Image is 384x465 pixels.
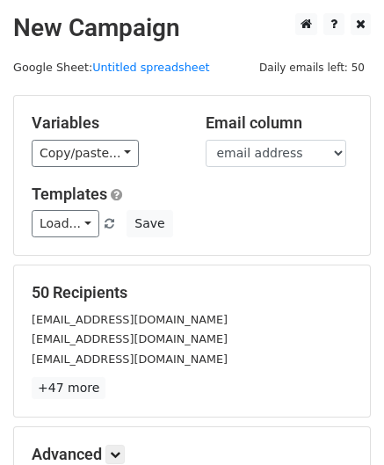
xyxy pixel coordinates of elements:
h5: Variables [32,113,179,133]
h2: New Campaign [13,13,371,43]
h5: 50 Recipients [32,283,352,302]
a: Copy/paste... [32,140,139,167]
button: Save [127,210,172,237]
h5: Email column [206,113,353,133]
a: Daily emails left: 50 [253,61,371,74]
h5: Advanced [32,445,352,464]
small: [EMAIL_ADDRESS][DOMAIN_NAME] [32,313,228,326]
small: Google Sheet: [13,61,210,74]
small: [EMAIL_ADDRESS][DOMAIN_NAME] [32,332,228,345]
a: Untitled spreadsheet [92,61,209,74]
a: Templates [32,185,107,203]
span: Daily emails left: 50 [253,58,371,77]
small: [EMAIL_ADDRESS][DOMAIN_NAME] [32,352,228,366]
a: +47 more [32,377,105,399]
a: Load... [32,210,99,237]
iframe: Chat Widget [296,381,384,465]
